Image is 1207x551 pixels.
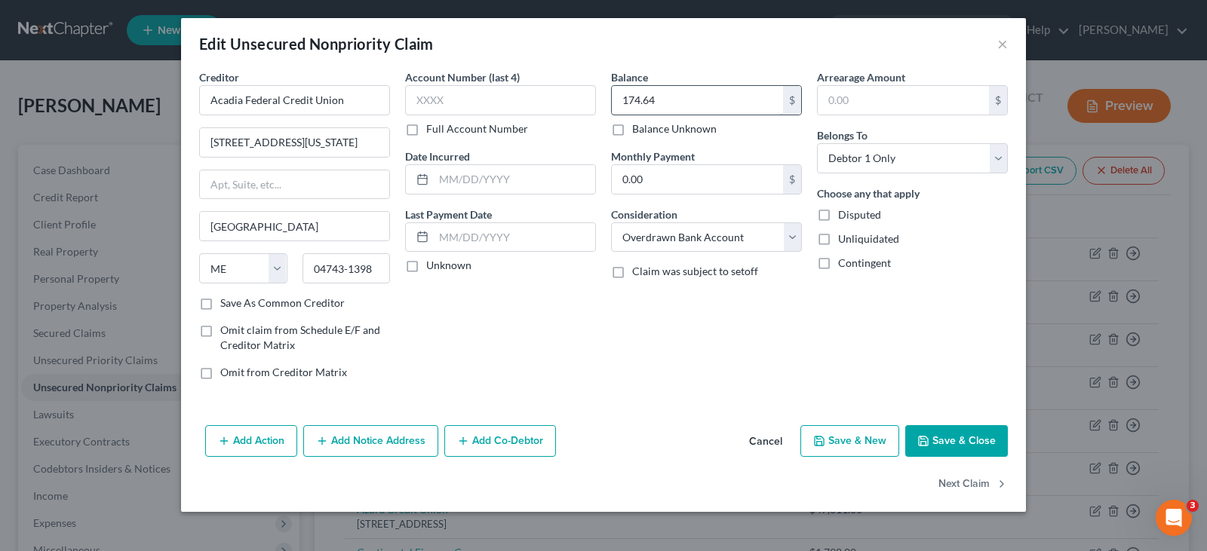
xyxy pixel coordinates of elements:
[997,35,1008,53] button: ×
[405,85,596,115] input: XXXX
[200,170,389,199] input: Apt, Suite, etc...
[444,425,556,457] button: Add Co-Debtor
[434,165,595,194] input: MM/DD/YYYY
[303,425,438,457] button: Add Notice Address
[838,208,881,221] span: Disputed
[783,165,801,194] div: $
[205,425,297,457] button: Add Action
[405,207,492,222] label: Last Payment Date
[938,469,1008,500] button: Next Claim
[817,185,920,201] label: Choose any that apply
[199,33,434,54] div: Edit Unsecured Nonpriority Claim
[220,323,380,351] span: Omit claim from Schedule E/F and Creditor Matrix
[199,85,390,115] input: Search creditor by name...
[800,425,899,457] button: Save & New
[612,86,783,115] input: 0.00
[632,121,717,136] label: Balance Unknown
[989,86,1007,115] div: $
[426,258,471,273] label: Unknown
[611,207,677,222] label: Consideration
[405,148,470,164] label: Date Incurred
[405,69,520,85] label: Account Number (last 4)
[303,253,391,283] input: Enter zip...
[611,148,695,164] label: Monthly Payment
[1156,500,1192,536] iframe: Intercom live chat
[838,232,899,245] span: Unliquidated
[611,69,648,85] label: Balance
[200,128,389,157] input: Enter address...
[199,71,239,84] span: Creditor
[817,129,868,142] span: Belongs To
[1187,500,1199,512] span: 3
[905,425,1008,457] button: Save & Close
[838,256,891,269] span: Contingent
[632,265,758,277] span: Claim was subject to setoff
[818,86,989,115] input: 0.00
[220,295,345,311] label: Save As Common Creditor
[200,212,389,240] input: Enter city...
[737,427,794,457] button: Cancel
[783,86,801,115] div: $
[220,366,347,378] span: Omit from Creditor Matrix
[612,165,783,194] input: 0.00
[426,121,528,136] label: Full Account Number
[434,223,595,252] input: MM/DD/YYYY
[817,69,905,85] label: Arrearage Amount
